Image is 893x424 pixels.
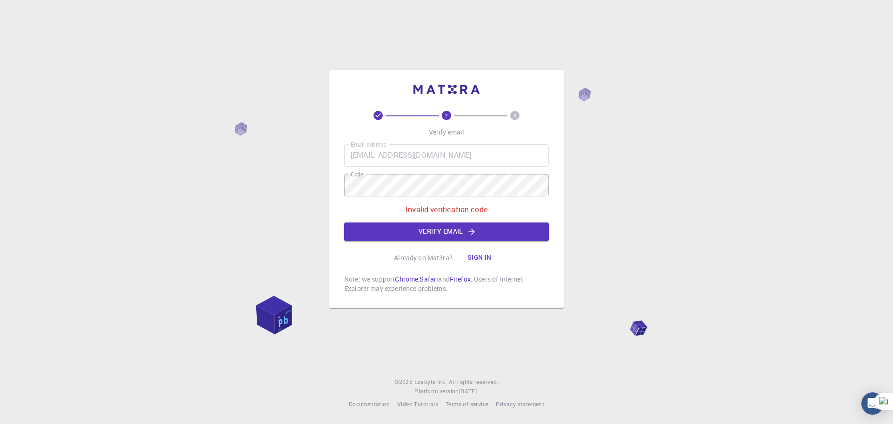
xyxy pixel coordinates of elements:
[459,387,479,396] a: [DATE].
[496,400,544,409] a: Privacy statement
[351,141,386,148] label: Email address
[513,112,516,119] text: 3
[395,275,418,283] a: Chrome
[344,275,549,293] p: Note: we support , and . Users of Internet Explorer may experience problems.
[446,400,488,409] a: Terms of service
[349,400,390,409] a: Documentation
[414,378,447,385] span: Exabyte Inc.
[406,204,487,215] p: Invalid verification code
[414,377,447,387] a: Exabyte Inc.
[446,400,488,408] span: Terms of service
[397,400,438,409] a: Video Tutorials
[429,128,465,137] p: Verify email
[351,170,363,178] label: Code
[344,222,549,241] button: Verify email
[496,400,544,408] span: Privacy statement
[349,400,390,408] span: Documentation
[460,249,499,267] button: Sign in
[420,275,438,283] a: Safari
[449,377,499,387] span: All rights reserved.
[450,275,471,283] a: Firefox
[414,387,459,396] span: Platform version
[459,387,479,395] span: [DATE] .
[861,392,884,415] div: Open Intercom Messenger
[397,400,438,408] span: Video Tutorials
[394,377,414,387] span: © 2025
[445,112,448,119] text: 2
[394,253,453,262] p: Already on Mat3ra?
